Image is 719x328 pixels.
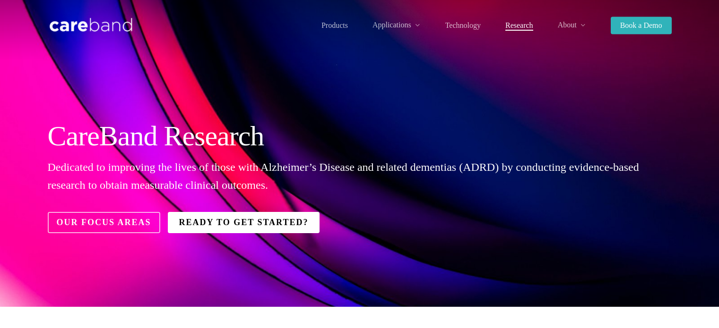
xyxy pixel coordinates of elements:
[372,21,421,29] a: Applications
[48,161,639,191] span: Dedicated to improving the lives of those with Alzheimer’s Disease and related dementias (ADRD) b...
[168,212,320,234] a: Ready to Get Started?
[611,22,672,29] a: Book a Demo
[321,22,348,29] a: Products
[445,22,481,29] a: Technology
[48,117,672,155] h2: CareBand Research
[48,212,160,234] a: Our Focus Areas
[505,22,533,29] a: Research
[558,21,586,29] a: About
[558,21,577,29] span: About
[445,21,481,29] span: Technology
[372,21,411,29] span: Applications
[620,21,662,29] span: Book a Demo
[321,21,348,29] span: Products
[505,21,533,29] span: Research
